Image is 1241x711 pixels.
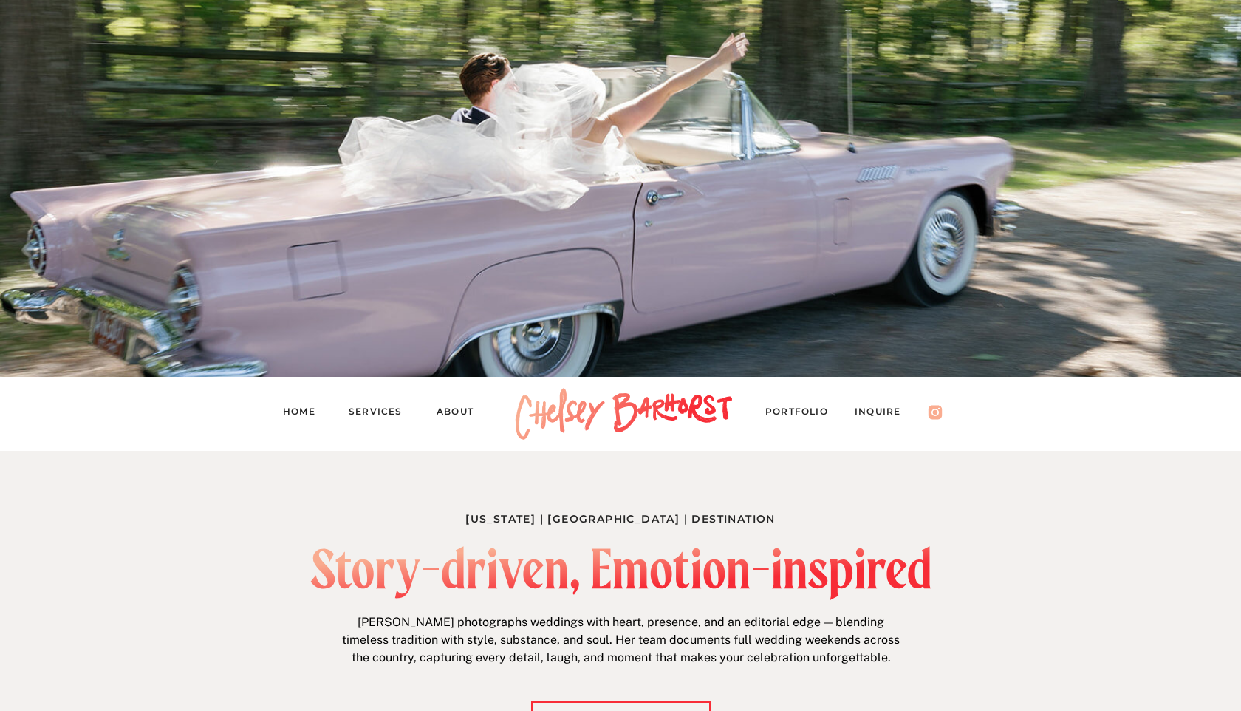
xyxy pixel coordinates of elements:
a: About [437,404,488,424]
h1: [US_STATE] | [GEOGRAPHIC_DATA] | Destination [463,510,778,525]
a: Services [349,404,415,424]
a: Home [283,404,327,424]
a: PORTFOLIO [765,404,842,424]
a: Inquire [855,404,915,424]
p: [PERSON_NAME] photographs weddings with heart, presence, and an editorial edge — blending timeles... [337,613,905,671]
